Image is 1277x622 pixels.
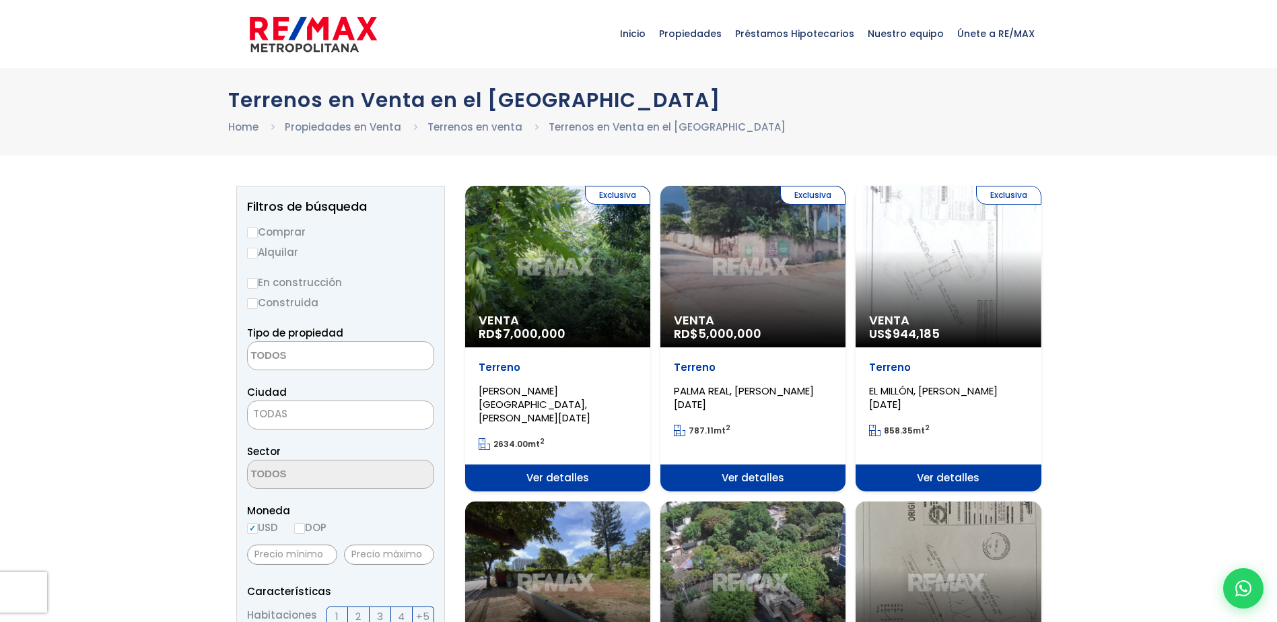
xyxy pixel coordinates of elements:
[228,88,1049,112] h1: Terrenos en Venta en el [GEOGRAPHIC_DATA]
[869,361,1027,374] p: Terreno
[294,523,305,534] input: DOP
[247,294,434,311] label: Construida
[549,118,786,135] li: Terrenos en Venta en el [GEOGRAPHIC_DATA]
[479,361,637,374] p: Terreno
[247,248,258,258] input: Alquilar
[248,460,378,489] textarea: Search
[674,384,814,411] span: PALMA REAL, [PERSON_NAME][DATE]
[247,502,434,519] span: Moneda
[247,519,278,536] label: USD
[427,120,522,134] a: Terrenos en venta
[247,545,337,565] input: Precio mínimo
[250,14,377,55] img: remax-metropolitana-logo
[951,13,1041,54] span: Únete a RE/MAX
[248,342,378,371] textarea: Search
[294,519,326,536] label: DOP
[479,384,590,425] span: [PERSON_NAME][GEOGRAPHIC_DATA], [PERSON_NAME][DATE]
[698,325,761,342] span: 5,000,000
[869,314,1027,327] span: Venta
[674,325,761,342] span: RD$
[247,274,434,291] label: En construcción
[925,423,930,433] sup: 2
[728,13,861,54] span: Préstamos Hipotecarios
[660,464,845,491] span: Ver detalles
[479,438,545,450] span: mt
[248,405,434,423] span: TODAS
[652,13,728,54] span: Propiedades
[247,228,258,238] input: Comprar
[247,278,258,289] input: En construcción
[344,545,434,565] input: Precio máximo
[585,186,650,205] span: Exclusiva
[247,298,258,309] input: Construida
[285,120,401,134] a: Propiedades en Venta
[247,223,434,240] label: Comprar
[674,361,832,374] p: Terreno
[674,425,730,436] span: mt
[869,425,930,436] span: mt
[869,325,940,342] span: US$
[247,523,258,534] input: USD
[976,186,1041,205] span: Exclusiva
[613,13,652,54] span: Inicio
[247,444,281,458] span: Sector
[253,407,287,421] span: TODAS
[856,464,1041,491] span: Ver detalles
[247,326,343,340] span: Tipo de propiedad
[247,200,434,213] h2: Filtros de búsqueda
[247,244,434,261] label: Alquilar
[893,325,940,342] span: 944,185
[465,464,650,491] span: Ver detalles
[780,186,845,205] span: Exclusiva
[861,13,951,54] span: Nuestro equipo
[479,314,637,327] span: Venta
[689,425,714,436] span: 787.11
[726,423,730,433] sup: 2
[660,186,845,491] a: Exclusiva Venta RD$5,000,000 Terreno PALMA REAL, [PERSON_NAME][DATE] 787.11mt2 Ver detalles
[247,583,434,600] p: Características
[247,401,434,429] span: TODAS
[247,385,287,399] span: Ciudad
[856,186,1041,491] a: Exclusiva Venta US$944,185 Terreno EL MILLÓN, [PERSON_NAME][DATE] 858.35mt2 Ver detalles
[228,120,258,134] a: Home
[503,325,565,342] span: 7,000,000
[465,186,650,491] a: Exclusiva Venta RD$7,000,000 Terreno [PERSON_NAME][GEOGRAPHIC_DATA], [PERSON_NAME][DATE] 2634.00m...
[493,438,528,450] span: 2634.00
[869,384,998,411] span: EL MILLÓN, [PERSON_NAME][DATE]
[479,325,565,342] span: RD$
[884,425,913,436] span: 858.35
[540,436,545,446] sup: 2
[674,314,832,327] span: Venta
